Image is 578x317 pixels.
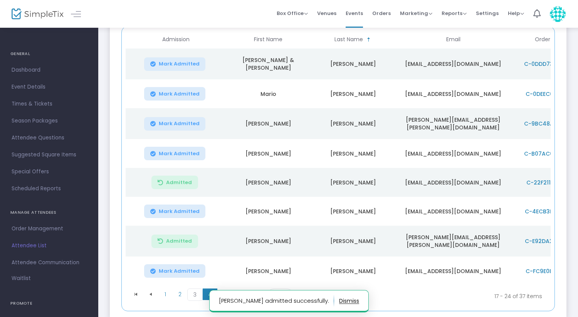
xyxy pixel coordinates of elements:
td: [PERSON_NAME] [311,257,395,285]
span: C-22F21145-C [526,179,565,186]
span: Times & Tickets [12,99,87,109]
span: Settings [476,3,499,23]
td: [PERSON_NAME][EMAIL_ADDRESS][PERSON_NAME][DOMAIN_NAME] [395,108,511,139]
span: Order Management [12,224,87,234]
span: Page 3 [187,288,203,301]
span: Waitlist [12,275,31,282]
span: Marketing [400,10,432,17]
span: Mark Admitted [159,208,200,215]
button: dismiss [339,295,359,307]
td: [EMAIL_ADDRESS][DOMAIN_NAME] [395,257,511,285]
span: Admitted [166,179,192,186]
span: C-0DEEC612-A [526,90,566,98]
td: [PERSON_NAME] [226,108,311,139]
td: [EMAIL_ADDRESS][DOMAIN_NAME] [395,79,511,108]
td: [PERSON_NAME] [311,226,395,257]
h4: PROMOTE [10,296,88,311]
span: Events [346,3,363,23]
span: C-9BC48A30-7 [524,120,567,127]
td: [EMAIL_ADDRESS][DOMAIN_NAME] [395,197,511,226]
div: Data table [126,30,551,285]
span: Event Details [12,82,87,92]
p: [PERSON_NAME] admitted successfully. [219,295,334,307]
span: Go to the last page [247,288,261,300]
span: Go to the first page [133,291,139,297]
span: Attendee Questions [12,133,87,143]
span: Page 2 [173,288,187,300]
span: Attendee Communication [12,258,87,268]
h4: GENERAL [10,46,88,62]
span: Help [508,10,524,17]
td: [EMAIL_ADDRESS][DOMAIN_NAME] [395,139,511,168]
button: Admitted [151,235,198,248]
span: Suggested Square Items [12,150,87,160]
td: [PERSON_NAME] [311,197,395,226]
span: Dashboard [12,65,87,75]
button: Mark Admitted [144,87,206,101]
span: Last Name [334,36,363,43]
td: [EMAIL_ADDRESS][DOMAIN_NAME] [395,168,511,197]
span: Sortable [366,37,372,43]
td: [PERSON_NAME] & [PERSON_NAME] [226,49,311,79]
td: [PERSON_NAME] [311,49,395,79]
td: [PERSON_NAME] [311,108,395,139]
h4: MANAGE ATTENDEES [10,205,88,220]
td: [PERSON_NAME][EMAIL_ADDRESS][PERSON_NAME][DOMAIN_NAME] [395,226,511,257]
span: Page 4 [203,288,217,300]
span: Email [446,36,460,43]
span: Mark Admitted [159,61,200,67]
td: [PERSON_NAME] [311,139,395,168]
span: C-B07AC00A-2 [524,150,567,158]
td: [PERSON_NAME] [311,168,395,197]
span: Mark Admitted [159,91,200,97]
button: Mark Admitted [144,264,206,278]
td: [EMAIL_ADDRESS][DOMAIN_NAME] [395,49,511,79]
span: Admission [162,36,190,43]
button: Mark Admitted [144,117,206,131]
td: [PERSON_NAME] [226,139,311,168]
span: Order ID [535,36,557,43]
span: Reports [442,10,467,17]
span: Go to the previous page [148,291,154,297]
span: Box Office [277,10,308,17]
td: [PERSON_NAME] [226,168,311,197]
span: Go to the previous page [143,288,158,300]
span: Mark Admitted [159,151,200,157]
button: Admitted [151,176,198,189]
span: Special Offers [12,167,87,177]
span: Scheduled Reports [12,184,87,194]
span: Go to the next page [232,288,247,300]
span: Page 1 [158,288,173,300]
span: First Name [254,36,282,43]
span: C-FC9E0BF8-B [526,267,566,275]
span: C-0DDD73C8-0 [524,60,568,68]
span: C-E92DA243-0 [525,237,567,245]
span: Admitted [166,238,192,244]
span: Season Packages [12,116,87,126]
td: [PERSON_NAME] [226,257,311,285]
button: Mark Admitted [144,205,206,218]
td: [PERSON_NAME] [226,226,311,257]
kendo-pager-info: 17 - 24 of 37 items [370,288,542,304]
span: Orders [372,3,391,23]
button: Select [280,289,291,304]
span: Mark Admitted [159,121,200,127]
span: Mark Admitted [159,268,200,274]
button: Mark Admitted [144,147,206,160]
button: Mark Admitted [144,57,206,71]
td: [PERSON_NAME] [311,79,395,108]
td: Mario [226,79,311,108]
span: Go to the first page [129,288,143,300]
span: Page 5 [217,288,232,300]
span: C-4ECB3D4F-B [525,208,567,215]
td: [PERSON_NAME] [226,197,311,226]
span: Attendee List [12,241,87,251]
span: Venues [317,3,336,23]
